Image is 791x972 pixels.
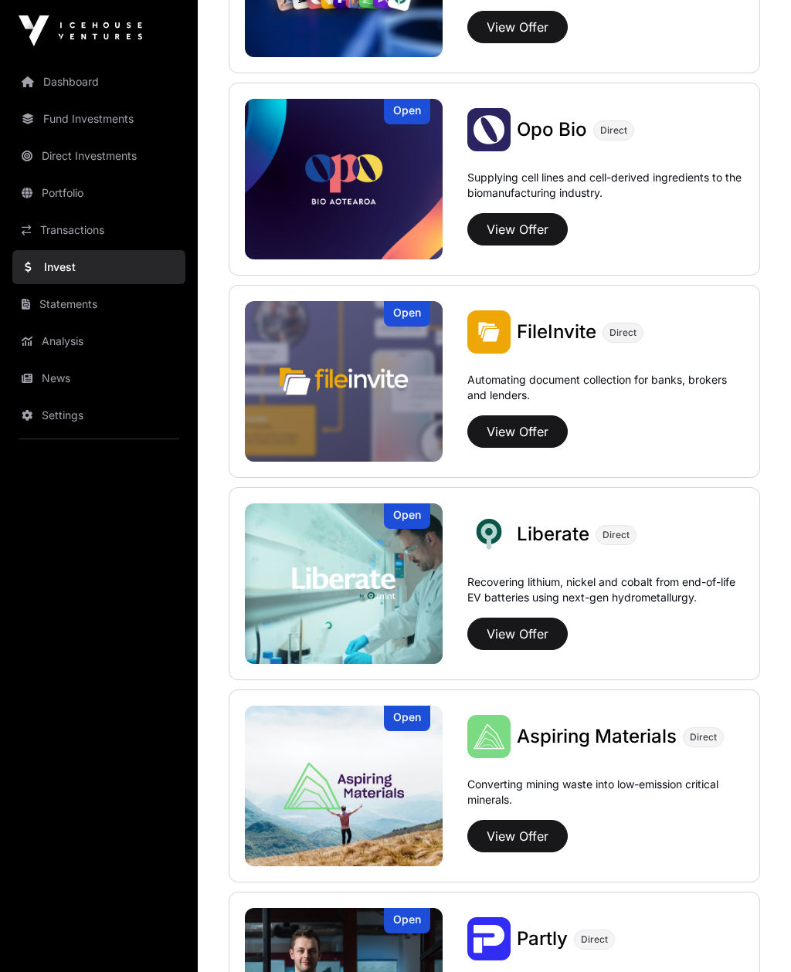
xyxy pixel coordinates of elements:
div: Open [384,301,430,327]
span: Liberate [517,523,589,545]
button: View Offer [467,618,568,650]
a: Settings [12,398,185,432]
p: Converting mining waste into low-emission critical minerals. [467,777,744,814]
img: Aspiring Materials [467,715,511,758]
a: LiberateOpen [245,503,443,664]
button: View Offer [467,11,568,43]
img: Icehouse Ventures Logo [19,15,142,46]
img: Liberate [467,513,511,556]
p: Recovering lithium, nickel and cobalt from end-of-life EV batteries using next-gen hydrometallurgy. [467,574,744,611]
a: Statements [12,287,185,321]
div: Open [384,503,430,529]
div: Open [384,908,430,933]
a: Liberate [517,522,589,547]
a: Direct Investments [12,139,185,173]
a: Aspiring MaterialsOpen [245,706,443,866]
span: Direct [609,327,637,339]
div: Open [384,99,430,124]
button: View Offer [467,213,568,246]
img: Partly [467,917,511,960]
a: Opo BioOpen [245,99,443,259]
span: Opo Bio [517,118,587,141]
button: View Offer [467,415,568,448]
a: FileInvite [517,320,596,344]
a: Transactions [12,213,185,247]
p: Supplying cell lines and cell-derived ingredients to the biomanufacturing industry. [467,170,744,201]
div: Open [384,706,430,731]
a: Aspiring Materials [517,724,677,749]
span: Direct [600,124,627,137]
img: Liberate [245,503,443,664]
a: News [12,361,185,395]
img: FileInvite [245,301,443,462]
a: Fund Investments [12,102,185,136]
a: Dashboard [12,65,185,99]
span: Direct [690,731,717,743]
img: Aspiring Materials [245,706,443,866]
a: Invest [12,250,185,284]
a: Analysis [12,324,185,358]
a: FileInviteOpen [245,301,443,462]
span: Direct [581,933,608,946]
span: FileInvite [517,320,596,343]
span: Partly [517,927,568,950]
img: Opo Bio [245,99,443,259]
a: Portfolio [12,176,185,210]
a: Opo Bio [517,117,587,142]
a: Partly [517,926,568,951]
p: Automating document collection for banks, brokers and lenders. [467,372,744,409]
button: View Offer [467,820,568,852]
iframe: Chat Widget [714,898,791,972]
img: Opo Bio [467,108,511,151]
span: Aspiring Materials [517,725,677,747]
img: FileInvite [467,310,511,354]
span: Direct [603,529,630,541]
